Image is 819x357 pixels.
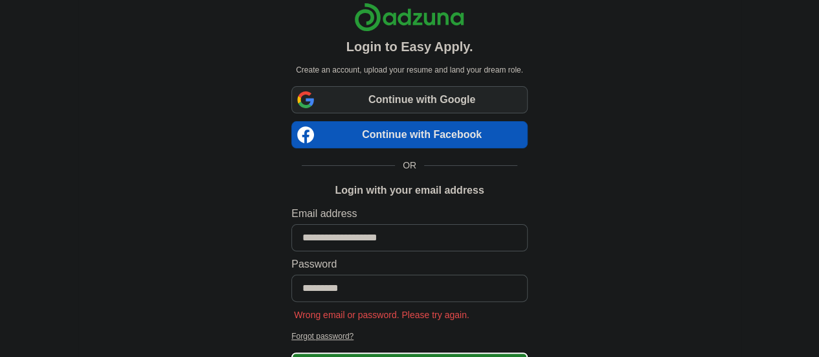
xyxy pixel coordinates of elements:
label: Password [291,257,528,272]
h1: Login with your email address [335,183,484,198]
a: Forgot password? [291,330,528,342]
img: Adzuna logo [354,3,464,32]
span: Wrong email or password. Please try again. [291,310,472,320]
p: Create an account, upload your resume and land your dream role. [294,64,525,76]
a: Continue with Facebook [291,121,528,148]
label: Email address [291,206,528,222]
span: OR [395,159,424,172]
h1: Login to Easy Apply. [346,37,473,56]
a: Continue with Google [291,86,528,113]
